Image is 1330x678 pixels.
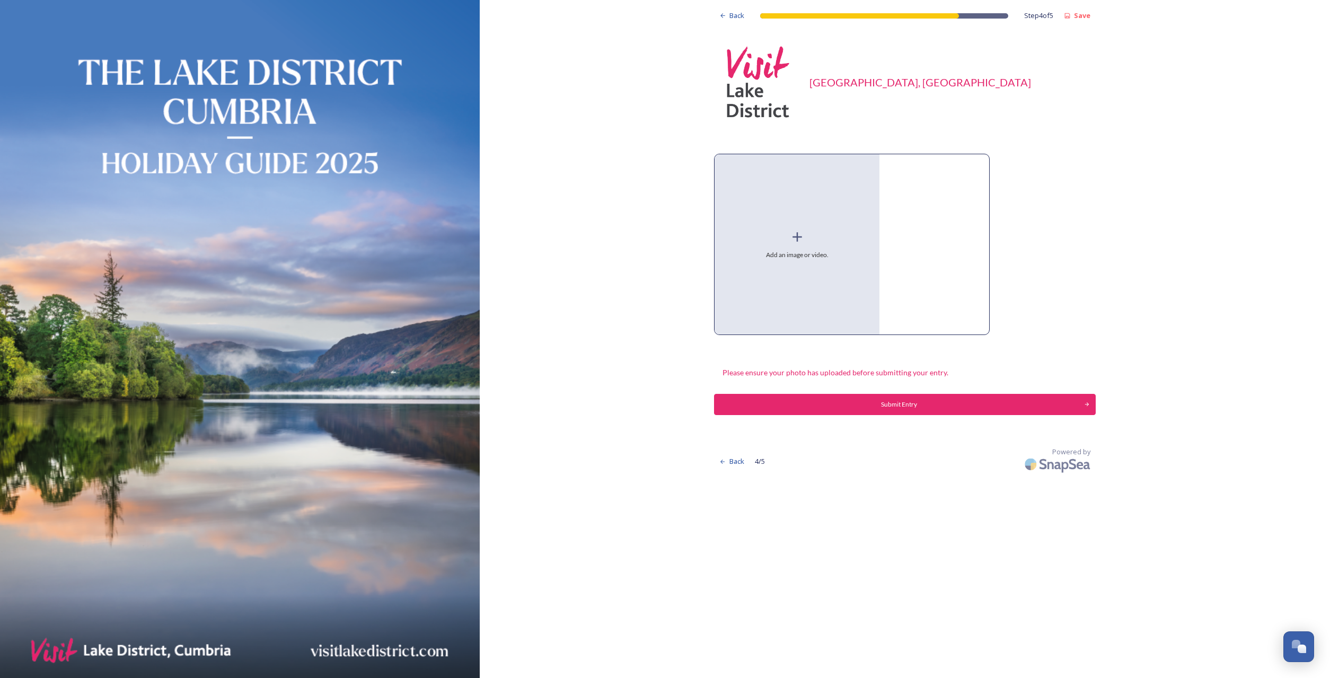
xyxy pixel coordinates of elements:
[766,250,829,260] span: Add an image or video.
[1074,11,1090,20] strong: Save
[1283,631,1314,662] button: Open Chat
[809,74,1031,90] div: [GEOGRAPHIC_DATA], [GEOGRAPHIC_DATA]
[729,11,744,21] span: Back
[1024,11,1053,21] span: Step 4 of 5
[755,456,765,466] span: 4 / 5
[719,42,799,122] img: Square-VLD-Logo-Pink-Grey.png
[720,400,1078,409] div: Submit Entry
[729,456,744,466] span: Back
[714,394,1096,415] button: Continue
[714,362,957,383] div: Please ensure your photo has uploaded before submitting your entry.
[1052,447,1090,457] span: Powered by
[1021,452,1096,477] img: SnapSea Logo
